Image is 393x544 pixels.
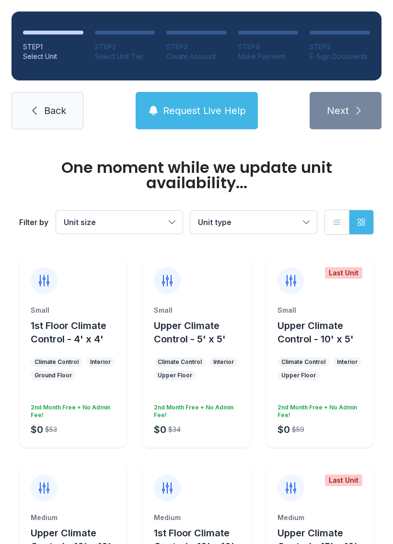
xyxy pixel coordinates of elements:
div: Small [31,306,116,315]
div: Last Unit [325,267,362,279]
div: Climate Control [158,358,202,366]
div: STEP 5 [310,42,370,52]
div: STEP 2 [95,42,155,52]
button: Unit type [190,211,317,234]
span: Unit size [64,217,96,227]
div: Select Unit Tier [95,52,155,61]
div: One moment while we update unit availability... [19,160,374,191]
div: Medium [31,513,116,522]
div: Climate Control [281,358,325,366]
div: Ground Floor [35,372,72,379]
div: 2nd Month Free + No Admin Fee! [274,400,362,419]
div: STEP 3 [166,42,227,52]
button: Upper Climate Control - 5' x 5' [154,319,246,346]
button: Upper Climate Control - 10' x 5' [277,319,370,346]
div: $53 [45,425,57,434]
div: Upper Floor [281,372,316,379]
div: $34 [168,425,181,434]
div: Interior [90,358,111,366]
div: STEP 1 [23,42,83,52]
div: Filter by [19,216,48,228]
span: Upper Climate Control - 10' x 5' [277,320,354,345]
span: 1st Floor Climate Control - 4' x 4' [31,320,106,345]
button: 1st Floor Climate Control - 4' x 4' [31,319,123,346]
div: Small [154,306,239,315]
div: 2nd Month Free + No Admin Fee! [150,400,239,419]
span: Unit type [198,217,231,227]
button: Unit size [56,211,183,234]
div: Small [277,306,362,315]
div: Upper Floor [158,372,192,379]
div: Climate Control [35,358,79,366]
span: Next [327,104,349,117]
div: Medium [154,513,239,522]
div: E-Sign Documents [310,52,370,61]
div: $0 [154,423,166,436]
div: Medium [277,513,362,522]
div: 2nd Month Free + No Admin Fee! [27,400,116,419]
span: Back [44,104,66,117]
div: Interior [337,358,358,366]
div: Interior [213,358,234,366]
div: $0 [31,423,43,436]
div: Make Payment [238,52,299,61]
div: Create Account [166,52,227,61]
span: Request Live Help [163,104,246,117]
span: Upper Climate Control - 5' x 5' [154,320,226,345]
div: STEP 4 [238,42,299,52]
div: Last Unit [325,475,362,486]
div: $0 [277,423,290,436]
div: Select Unit [23,52,83,61]
div: $59 [292,425,304,434]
